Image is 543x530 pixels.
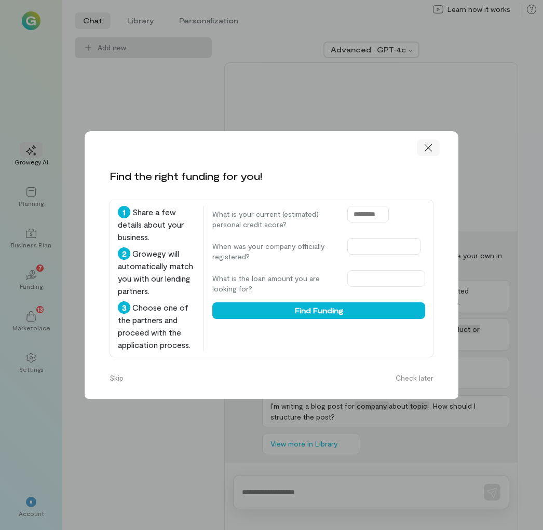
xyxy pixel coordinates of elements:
div: Share a few details about your business. [118,206,195,243]
div: 1 [118,206,130,218]
div: Growegy will automatically match you with our lending partners. [118,247,195,297]
button: Check later [389,370,440,386]
div: Choose one of the partners and proceed with the application process. [118,301,195,351]
label: What is your current (estimated) personal credit score? [212,209,337,230]
div: 2 [118,247,130,260]
label: When was your company officially registered? [212,241,337,262]
button: Find Funding [212,302,425,319]
div: Find the right funding for you! [110,169,262,183]
div: 3 [118,301,130,314]
button: Skip [103,370,130,386]
label: What is the loan amount you are looking for? [212,273,337,294]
